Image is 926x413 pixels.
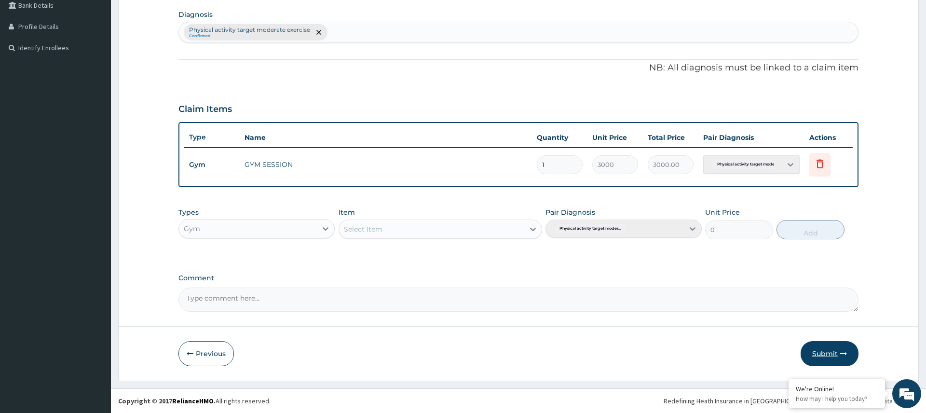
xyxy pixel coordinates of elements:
label: Unit Price [705,207,740,217]
span: We're online! [56,122,133,219]
td: GYM SESSION [240,155,531,174]
th: Unit Price [587,128,643,147]
strong: Copyright © 2017 . [118,397,216,405]
th: Total Price [643,128,698,147]
th: Actions [804,128,853,147]
footer: All rights reserved. [111,388,926,413]
button: Add [776,220,844,239]
td: Gym [184,156,240,174]
h3: Claim Items [178,104,232,115]
div: We're Online! [796,385,878,393]
label: Comment [178,274,858,282]
th: Type [184,128,240,146]
th: Quantity [532,128,587,147]
textarea: Type your message and hit 'Enter' [5,263,184,297]
th: Name [240,128,531,147]
div: Minimize live chat window [158,5,181,28]
div: Chat with us now [50,54,162,67]
button: Submit [801,341,858,366]
label: Diagnosis [178,10,213,19]
div: Redefining Heath Insurance in [GEOGRAPHIC_DATA] using Telemedicine and Data Science! [664,396,919,406]
label: Pair Diagnosis [545,207,595,217]
div: Select Item [344,224,382,234]
p: NB: All diagnosis must be linked to a claim item [178,62,858,74]
div: Gym [184,224,200,234]
th: Pair Diagnosis [698,128,804,147]
a: RelianceHMO [172,397,214,405]
button: Previous [178,341,234,366]
label: Item [339,207,355,217]
label: Types [178,208,199,217]
p: How may I help you today? [796,395,878,403]
img: d_794563401_company_1708531726252_794563401 [18,48,39,72]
